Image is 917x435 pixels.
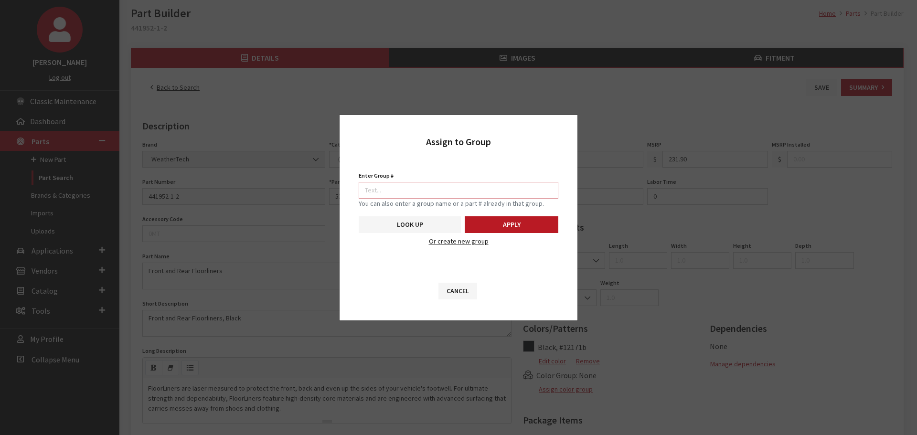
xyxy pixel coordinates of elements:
button: Look Up [359,216,461,233]
label: Enter Group # [359,171,394,180]
small: You can also enter a group name or a part # already in that group. [359,199,558,209]
button: Cancel [438,283,477,299]
button: Apply [465,216,558,233]
h2: Assign to Group [426,134,491,149]
input: Text... [359,182,558,199]
button: Or create new group [421,233,497,250]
